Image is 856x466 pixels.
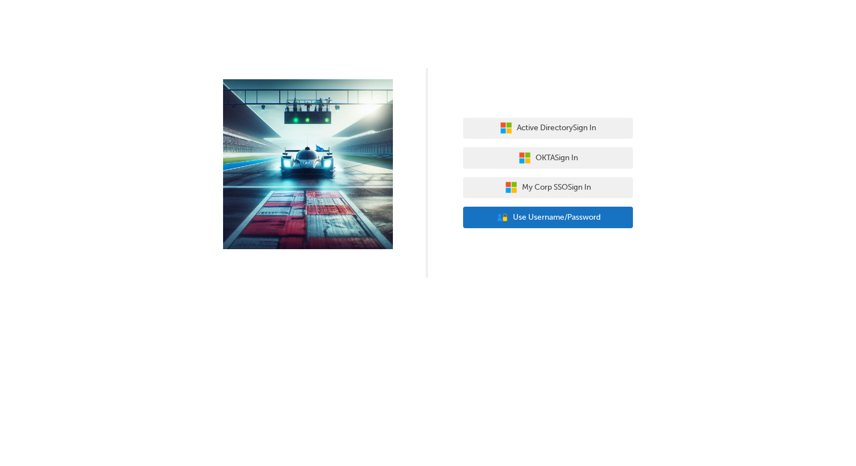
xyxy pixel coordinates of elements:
span: OKTA Sign In [536,152,578,165]
img: Trak [223,79,393,249]
button: Use Username/Password [463,207,633,228]
button: OKTASign In [463,147,633,169]
button: Active DirectorySign In [463,118,633,139]
span: My Corp SSO Sign In [522,181,591,194]
span: Use Username/Password [513,211,601,224]
span: Active Directory Sign In [517,122,596,135]
button: My Corp SSOSign In [463,177,633,199]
